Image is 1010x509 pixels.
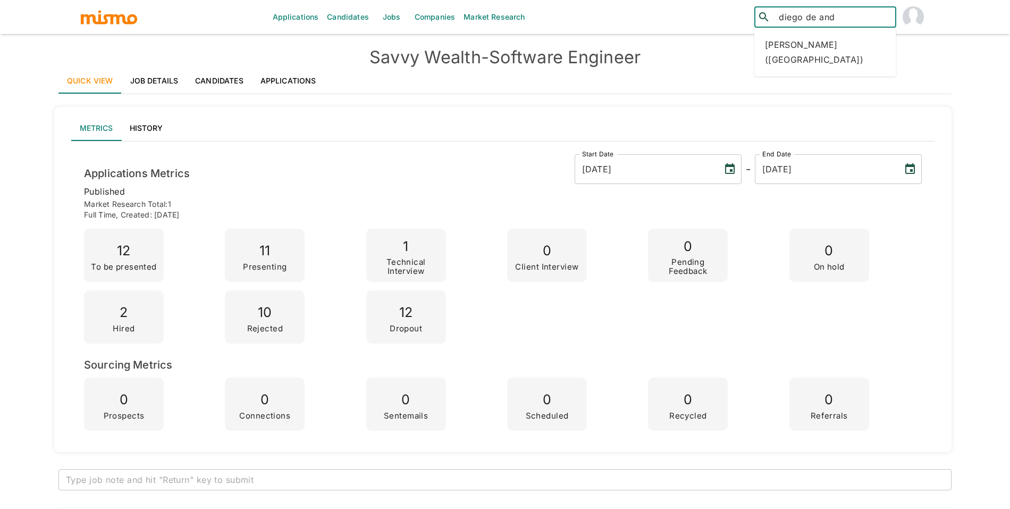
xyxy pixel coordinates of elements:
[80,9,138,25] img: logo
[58,68,122,94] a: Quick View
[239,388,290,412] p: 0
[239,412,290,421] p: Connections
[71,115,121,141] button: Metrics
[243,263,287,272] p: Presenting
[84,184,922,199] p: published
[84,199,922,210] p: Market Research Total: 1
[371,258,442,276] p: Technical Interview
[652,258,723,276] p: Pending Feedback
[247,324,283,333] p: Rejected
[84,210,922,220] p: Full time , Created: [DATE]
[719,158,740,180] button: Choose date, selected date is Feb 12, 2025
[104,412,145,421] p: Prospects
[113,324,134,333] p: Hired
[899,158,921,180] button: Choose date, selected date is Sep 8, 2025
[84,356,922,373] h6: Sourcing Metrics
[575,154,715,184] input: MM/DD/YYYY
[811,412,848,421] p: Referrals
[762,149,791,158] label: End Date
[113,301,134,324] p: 2
[252,68,325,94] a: Applications
[91,263,157,272] p: To be presented
[91,239,157,263] p: 12
[515,239,578,263] p: 0
[515,263,578,272] p: Client Interview
[121,115,171,141] button: History
[71,115,935,141] div: lab API tabs example
[247,301,283,324] p: 10
[755,154,895,184] input: MM/DD/YYYY
[384,388,428,412] p: 0
[811,388,848,412] p: 0
[652,235,723,258] p: 0
[669,412,707,421] p: Recycled
[384,412,428,421] p: Sentemails
[187,68,252,94] a: Candidates
[84,165,190,182] h6: Applications Metrics
[390,324,422,333] p: Dropout
[775,10,891,24] input: Candidate search
[526,388,569,412] p: 0
[58,47,952,68] h4: Savvy Wealth - Software Engineer
[122,68,187,94] a: Job Details
[526,412,569,421] p: Scheduled
[390,301,422,324] p: 12
[582,149,614,158] label: Start Date
[669,388,707,412] p: 0
[903,6,924,28] img: Maria Lujan Ciommo
[814,239,845,263] p: 0
[746,161,751,178] h6: -
[371,235,442,258] p: 1
[243,239,287,263] p: 11
[814,263,845,272] p: On hold
[104,388,145,412] p: 0
[754,32,896,72] div: [PERSON_NAME] ([GEOGRAPHIC_DATA])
